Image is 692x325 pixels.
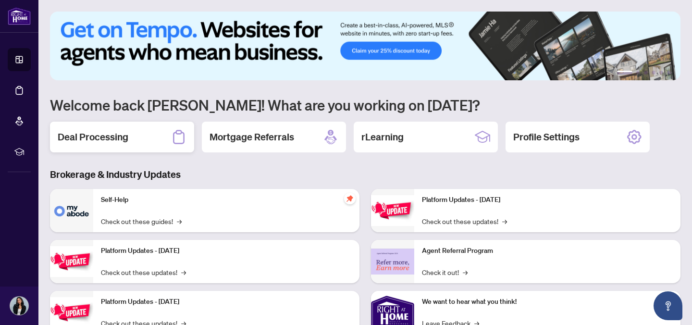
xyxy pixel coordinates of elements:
[422,297,673,307] p: We want to hear what you think!
[101,246,352,256] p: Platform Updates - [DATE]
[8,7,31,25] img: logo
[101,195,352,205] p: Self-Help
[513,130,580,144] h2: Profile Settings
[181,267,186,277] span: →
[502,216,507,226] span: →
[422,246,673,256] p: Agent Referral Program
[10,297,28,315] img: Profile Icon
[617,71,632,75] button: 1
[659,71,663,75] button: 5
[636,71,640,75] button: 2
[422,216,507,226] a: Check out these updates!→
[50,168,680,181] h3: Brokerage & Industry Updates
[210,130,294,144] h2: Mortgage Referrals
[50,12,680,80] img: Slide 0
[361,130,404,144] h2: rLearning
[422,195,673,205] p: Platform Updates - [DATE]
[58,130,128,144] h2: Deal Processing
[344,193,356,204] span: pushpin
[50,189,93,232] img: Self-Help
[644,71,648,75] button: 3
[654,291,682,320] button: Open asap
[463,267,468,277] span: →
[101,267,186,277] a: Check out these updates!→
[101,297,352,307] p: Platform Updates - [DATE]
[371,249,414,275] img: Agent Referral Program
[50,246,93,276] img: Platform Updates - September 16, 2025
[50,96,680,114] h1: Welcome back [PERSON_NAME]! What are you working on [DATE]?
[652,71,655,75] button: 4
[667,71,671,75] button: 6
[101,216,182,226] a: Check out these guides!→
[371,195,414,225] img: Platform Updates - June 23, 2025
[177,216,182,226] span: →
[422,267,468,277] a: Check it out!→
